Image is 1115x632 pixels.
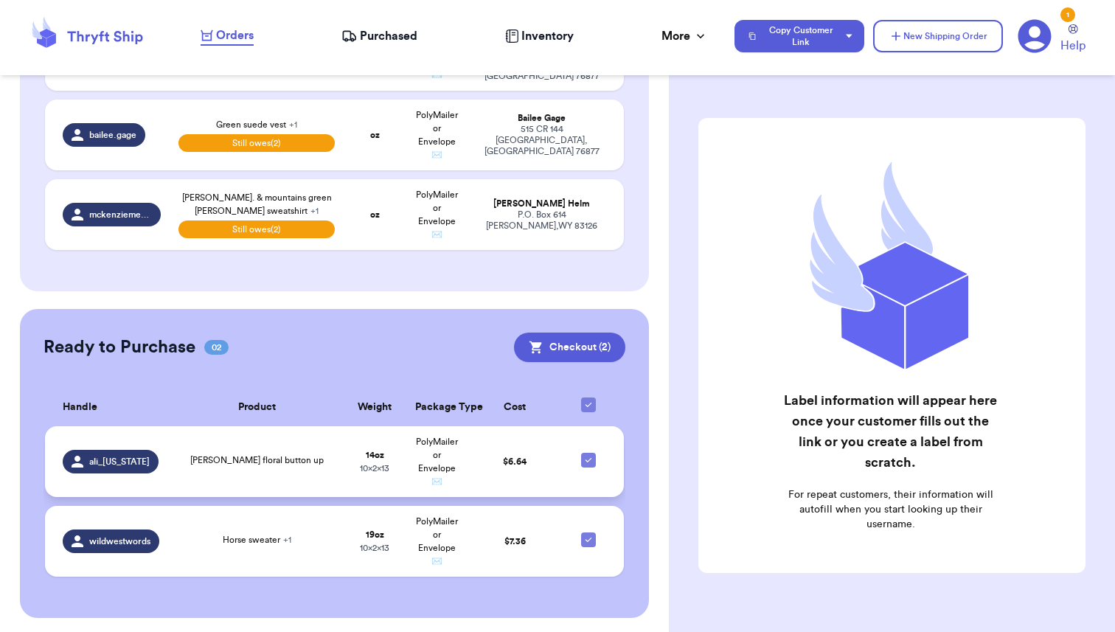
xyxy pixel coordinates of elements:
[1018,19,1052,53] a: 1
[782,487,998,532] p: For repeat customers, their information will autofill when you start looking up their username.
[341,27,417,45] a: Purchased
[310,206,319,215] span: + 1
[873,20,1003,52] button: New Shipping Order
[360,464,389,473] span: 10 x 2 x 13
[734,20,864,52] button: Copy Customer Link
[477,209,606,232] div: P.O. Box 614 [PERSON_NAME] , WY 83126
[190,456,324,465] span: [PERSON_NAME] floral button up
[468,389,562,426] th: Cost
[201,27,254,46] a: Orders
[514,333,625,362] button: Checkout (2)
[416,30,458,79] span: PolyMailer or Envelope ✉️
[1060,24,1086,55] a: Help
[370,131,380,139] strong: oz
[477,198,606,209] div: [PERSON_NAME] Helm
[63,400,97,415] span: Handle
[1060,37,1086,55] span: Help
[782,390,998,473] h2: Label information will appear here once your customer fills out the link or you create a label fr...
[416,190,458,239] span: PolyMailer or Envelope ✉️
[178,134,335,152] span: Still owes (2)
[477,124,606,157] div: 515 CR 144 [GEOGRAPHIC_DATA] , [GEOGRAPHIC_DATA] 76877
[366,530,384,539] strong: 19 oz
[360,27,417,45] span: Purchased
[344,389,406,426] th: Weight
[477,113,606,124] div: Bailee Gage
[89,209,152,220] span: mckenziemerritthelm
[366,451,384,459] strong: 14 oz
[416,437,458,486] span: PolyMailer or Envelope ✉️
[370,210,380,219] strong: oz
[1060,7,1075,22] div: 1
[416,517,458,566] span: PolyMailer or Envelope ✉️
[44,336,195,359] h2: Ready to Purchase
[178,220,335,238] span: Still owes (2)
[416,111,458,159] span: PolyMailer or Envelope ✉️
[89,535,150,547] span: wildwestwords
[204,340,229,355] span: 02
[406,389,468,426] th: Package Type
[289,120,297,129] span: + 1
[216,27,254,44] span: Orders
[360,544,389,552] span: 10 x 2 x 13
[503,457,527,466] span: $ 6.64
[661,27,708,45] div: More
[504,537,526,546] span: $ 7.36
[283,535,291,544] span: + 1
[170,389,344,426] th: Product
[521,27,574,45] span: Inventory
[89,129,136,141] span: bailee.gage
[89,456,150,468] span: ali_[US_STATE]
[182,193,332,215] span: [PERSON_NAME]. & mountains green [PERSON_NAME] sweatshirt
[505,27,574,45] a: Inventory
[223,535,291,544] span: Horse sweater
[216,120,297,129] span: Green suede vest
